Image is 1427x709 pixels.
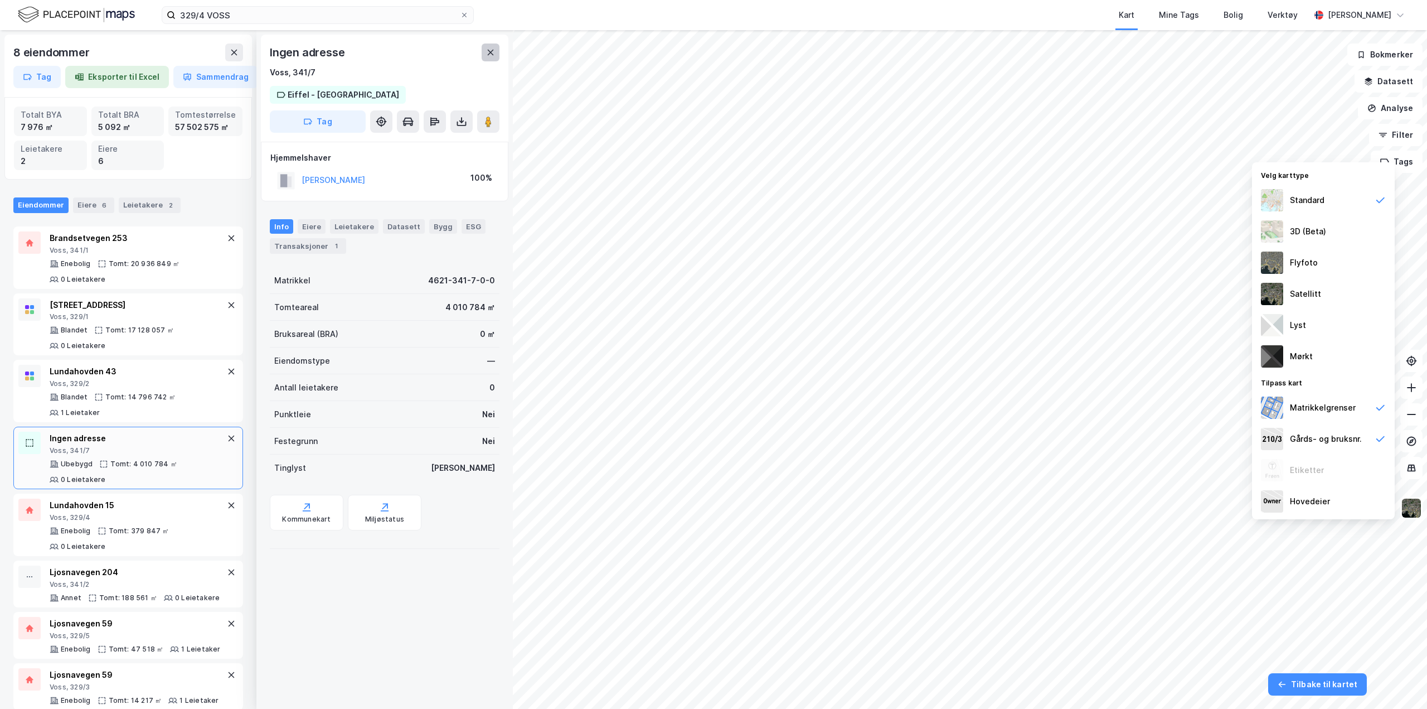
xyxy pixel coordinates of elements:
img: luj3wr1y2y3+OchiMxRmMxRlscgabnMEmZ7DJGWxyBpucwSZnsMkZbHIGm5zBJmewyRlscgabnMEmZ7DJGWxyBpucwSZnsMkZ... [1261,314,1283,336]
div: Gårds- og bruksnr. [1290,432,1362,446]
div: Eiendomstype [274,354,330,368]
div: Eiere [98,143,158,155]
img: cadastreKeys.547ab17ec502f5a4ef2b.jpeg [1261,428,1283,450]
div: Tilpass kart [1252,372,1395,392]
div: 0 [489,381,495,394]
div: Eiffel - [GEOGRAPHIC_DATA] [288,88,399,102]
div: Transaksjoner [270,238,346,254]
img: Z [1261,252,1283,274]
button: Datasett [1355,70,1423,93]
div: Standard [1290,194,1324,207]
div: Tomt: 47 518 ㎡ [109,645,164,654]
div: Enebolig [61,527,91,536]
div: 4 010 784 ㎡ [445,301,495,314]
div: Ingen adresse [270,44,347,61]
input: Søk på adresse, matrikkel, gårdeiere, leietakere eller personer [176,7,460,23]
div: Ubebygd [61,460,93,469]
div: Totalt BYA [21,109,80,121]
div: Eiere [298,219,326,234]
div: 0 Leietakere [61,542,105,551]
iframe: Chat Widget [1371,655,1427,709]
div: Voss, 329/1 [50,312,225,321]
div: [PERSON_NAME] [431,461,495,475]
div: Tomt: 14 796 742 ㎡ [105,393,176,402]
div: Mine Tags [1159,8,1199,22]
div: ESG [462,219,486,234]
div: Leietakere [21,143,80,155]
div: [PERSON_NAME] [1328,8,1391,22]
div: Hjemmelshaver [270,151,499,165]
div: Lyst [1290,319,1306,332]
img: nCdM7BzjoCAAAAAElFTkSuQmCC [1261,345,1283,368]
button: Tilbake til kartet [1268,673,1367,696]
div: Nei [482,435,495,448]
div: Brandsetvegen 253 [50,231,225,245]
div: Nei [482,408,495,421]
button: Tag [13,66,61,88]
div: Info [270,219,293,234]
div: 57 502 575 ㎡ [175,121,236,133]
div: Kart [1119,8,1134,22]
div: Tomt: 188 561 ㎡ [99,594,157,602]
div: Voss, 341/7 [270,66,316,79]
div: 4621-341-7-0-0 [428,274,495,287]
div: [STREET_ADDRESS] [50,298,225,312]
div: 2 [21,155,80,167]
div: Tomt: 17 128 057 ㎡ [105,326,174,335]
div: Annet [61,594,81,602]
div: 1 Leietaker [179,696,219,705]
button: Tags [1371,151,1423,173]
div: 2 [165,200,176,211]
div: Punktleie [274,408,311,421]
button: Bokmerker [1347,44,1423,66]
div: Antall leietakere [274,381,338,394]
div: Enebolig [61,259,91,268]
img: majorOwner.b5e170eddb5c04bfeeff.jpeg [1261,490,1283,513]
div: Ljosnavegen 59 [50,617,221,630]
div: Voss, 329/4 [50,513,225,522]
div: Bygg [429,219,457,234]
div: 5 092 ㎡ [98,121,158,133]
div: Ingen adresse [50,432,225,445]
div: Miljøstatus [365,515,404,524]
div: 0 Leietakere [61,275,105,284]
div: 100% [470,171,492,185]
div: 1 [331,240,342,252]
div: Tomt: 4 010 784 ㎡ [110,460,177,469]
div: 6 [98,155,158,167]
div: Bolig [1224,8,1243,22]
div: Tinglyst [274,461,306,475]
div: 0 Leietakere [61,475,105,484]
img: Z [1261,189,1283,211]
div: Kommunekart [282,515,331,524]
div: Enebolig [61,645,91,654]
div: Flyfoto [1290,256,1318,269]
div: Eiendommer [13,197,69,213]
div: Eiere [73,197,114,213]
div: Kontrollprogram for chat [1371,655,1427,709]
div: Voss, 329/3 [50,683,219,692]
div: 8 eiendommer [13,44,92,61]
div: Etiketter [1290,464,1324,477]
button: Eksporter til Excel [65,66,169,88]
div: 1 Leietaker [181,645,220,654]
div: 0 Leietakere [61,341,105,350]
div: Velg karttype [1252,165,1395,185]
div: Leietakere [119,197,181,213]
div: Blandet [61,393,88,402]
div: 0 Leietakere [175,594,220,602]
div: — [487,354,495,368]
img: Z [1261,220,1283,243]
div: Voss, 329/5 [50,631,221,640]
div: 1 Leietaker [61,408,100,417]
div: Matrikkel [274,274,310,287]
div: Tomt: 20 936 849 ㎡ [109,259,180,268]
div: Satellitt [1290,287,1321,301]
div: Festegrunn [274,435,318,448]
div: Verktøy [1268,8,1298,22]
button: Sammendrag [173,66,258,88]
div: 6 [99,200,110,211]
img: logo.f888ab2527a4732fd821a326f86c7f29.svg [18,5,135,25]
div: Voss, 341/2 [50,580,220,589]
div: Leietakere [330,219,378,234]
